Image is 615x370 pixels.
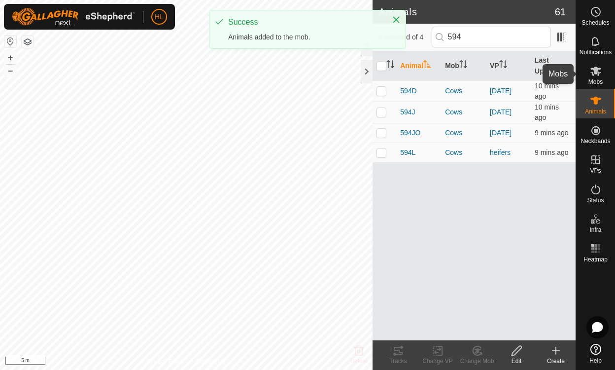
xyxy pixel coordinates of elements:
a: [DATE] [490,87,512,95]
p-sorticon: Activate to sort [386,62,394,70]
span: 594J [400,107,415,117]
p-sorticon: Activate to sort [562,67,570,75]
div: Cows [445,148,482,158]
div: Success [228,16,382,28]
div: Cows [445,107,482,117]
span: Neckbands [581,138,610,144]
span: Animals [585,109,606,114]
span: 61 [555,4,566,19]
span: Schedules [581,20,609,26]
span: Mobs [588,79,603,85]
a: [DATE] [490,108,512,116]
th: Mob [441,51,486,81]
input: Search (S) [432,27,551,47]
span: HL [155,12,164,22]
div: Change Mob [457,357,497,366]
th: VP [486,51,531,81]
button: + [4,52,16,64]
a: heifers [490,148,511,156]
h2: Animals [378,6,555,18]
div: Animals added to the mob. [228,32,382,42]
p-sorticon: Activate to sort [459,62,467,70]
span: 594JO [400,128,420,138]
button: Map Layers [22,36,34,48]
p-sorticon: Activate to sort [499,62,507,70]
div: Cows [445,86,482,96]
a: Privacy Policy [147,357,184,366]
th: Last Updated [531,51,576,81]
span: 594D [400,86,416,96]
span: 21 Aug 2025, 6:34 pm [535,103,559,121]
div: Cows [445,128,482,138]
div: Create [536,357,576,366]
span: 594L [400,148,415,158]
img: Gallagher Logo [12,8,135,26]
a: Help [576,340,615,368]
button: – [4,65,16,76]
div: Change VP [418,357,457,366]
span: Help [589,358,602,364]
button: Close [389,13,403,27]
p-sorticon: Activate to sort [423,62,431,70]
button: Reset Map [4,36,16,47]
div: Edit [497,357,536,366]
span: 21 Aug 2025, 6:34 pm [535,82,559,100]
span: Infra [589,227,601,233]
span: VPs [590,168,601,174]
a: Contact Us [196,357,225,366]
a: [DATE] [490,129,512,137]
th: Animal [396,51,441,81]
span: Status [587,197,604,203]
span: Notifications [580,49,612,55]
div: Tracks [378,357,418,366]
span: 21 Aug 2025, 6:34 pm [535,148,568,156]
span: 21 Aug 2025, 6:34 pm [535,129,568,137]
span: Heatmap [583,257,608,262]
